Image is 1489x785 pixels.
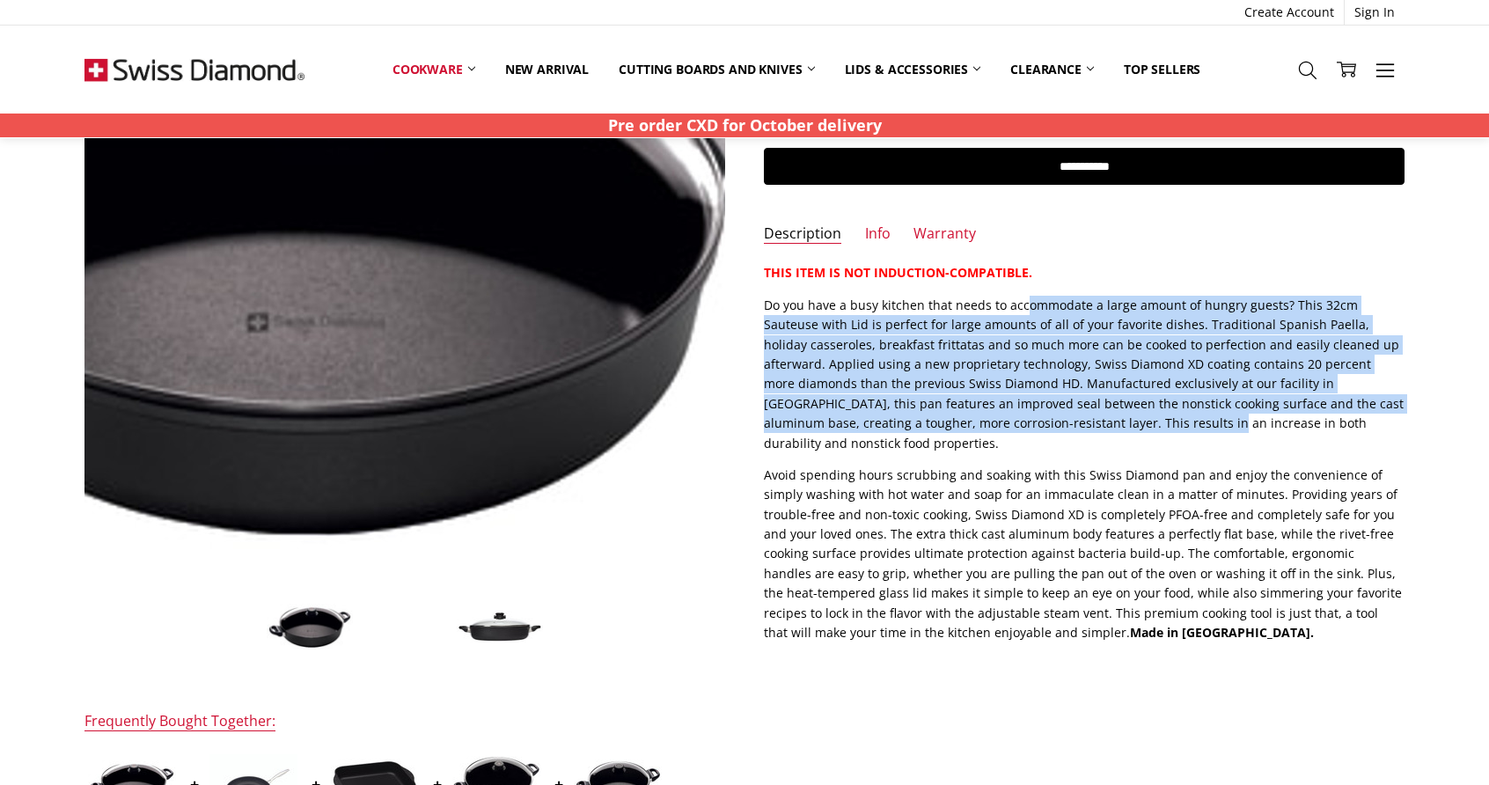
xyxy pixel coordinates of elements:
[764,296,1405,453] p: Do you have a busy kitchen that needs to accommodate a large amount of hungry guests? This 32cm S...
[490,50,604,89] a: New arrival
[84,26,304,114] img: Free Shipping On Every Order
[604,50,830,89] a: Cutting boards and knives
[1109,50,1215,89] a: Top Sellers
[266,603,354,650] img: XD Nonstick Sauteuse with Lid 32CM X 6CM 4.5L
[830,50,995,89] a: Lids & Accessories
[456,610,544,642] img: XD Nonstick Sauteuse with Lid 32CM X 6CM 4.5L
[764,466,1405,643] p: Avoid spending hours scrubbing and soaking with this Swiss Diamond pan and enjoy the convenience ...
[1130,624,1314,641] strong: Made in [GEOGRAPHIC_DATA].
[995,50,1109,89] a: Clearance
[764,224,841,245] a: Description
[865,224,891,245] a: Info
[608,114,882,136] strong: Pre order CXD for October delivery
[764,264,1032,281] strong: THIS ITEM IS NOT INDUCTION-COMPATIBLE.
[378,50,490,89] a: Cookware
[913,224,976,245] a: Warranty
[84,712,275,732] div: Frequently Bought Together:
